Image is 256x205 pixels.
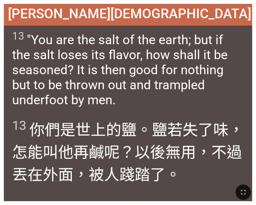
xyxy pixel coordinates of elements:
wg217: 。鹽 [12,121,244,184]
wg1508: 丟 [12,166,181,184]
sup: 13 [12,30,24,42]
sup: 13 [12,118,26,133]
span: 你們 [12,117,244,185]
wg1854: ，被 [73,166,181,184]
wg3471: ，怎能叫他再鹹 [12,121,244,184]
wg5210: 是 [12,121,244,184]
wg1437: 失了味 [12,121,244,184]
wg5259: 人 [104,166,181,184]
span: "You are the salt of the earth; but if the salt loses its flavor, how shall it be seasoned? It is... [12,30,244,107]
wg444: 踐踏了 [119,166,181,184]
wg217: 若 [12,121,244,184]
wg2662: 。 [165,166,181,184]
wg1093: 的鹽 [12,121,244,184]
wg233: 呢？以後 [12,143,242,184]
wg906: 在外面 [27,166,181,184]
span: [PERSON_NAME][DEMOGRAPHIC_DATA] [8,6,251,21]
wg2075: 世上 [12,121,244,184]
